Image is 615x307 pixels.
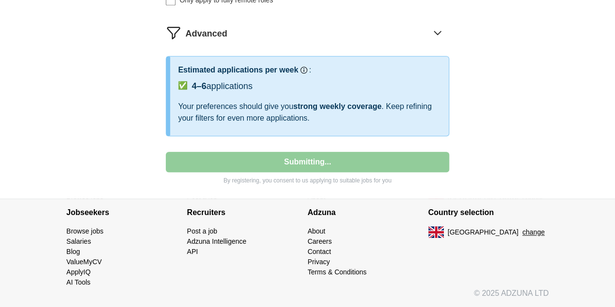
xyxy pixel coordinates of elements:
img: UK flag [428,226,444,238]
p: By registering, you consent to us applying to suitable jobs for you [166,176,449,185]
a: Privacy [308,258,330,266]
span: ✅ [178,80,188,91]
span: strong weekly coverage [293,102,381,110]
a: Careers [308,237,332,245]
a: Blog [67,248,80,255]
h3: Estimated applications per week [178,64,298,76]
span: 4–6 [192,81,206,91]
a: Post a job [187,227,217,235]
button: Submitting... [166,152,449,172]
div: Your preferences should give you . Keep refining your filters for even more applications. [178,101,440,124]
button: change [522,227,545,237]
h3: : [309,64,311,76]
a: AI Tools [67,278,91,286]
a: Contact [308,248,331,255]
span: [GEOGRAPHIC_DATA] [448,227,519,237]
img: filter [166,25,181,40]
a: ApplyIQ [67,268,91,276]
a: Browse jobs [67,227,104,235]
a: About [308,227,326,235]
a: Adzuna Intelligence [187,237,246,245]
div: applications [192,80,252,93]
div: © 2025 ADZUNA LTD [59,288,557,307]
a: Terms & Conditions [308,268,367,276]
h4: Country selection [428,199,549,226]
a: Salaries [67,237,91,245]
span: Advanced [185,27,227,40]
a: API [187,248,198,255]
a: ValueMyCV [67,258,102,266]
